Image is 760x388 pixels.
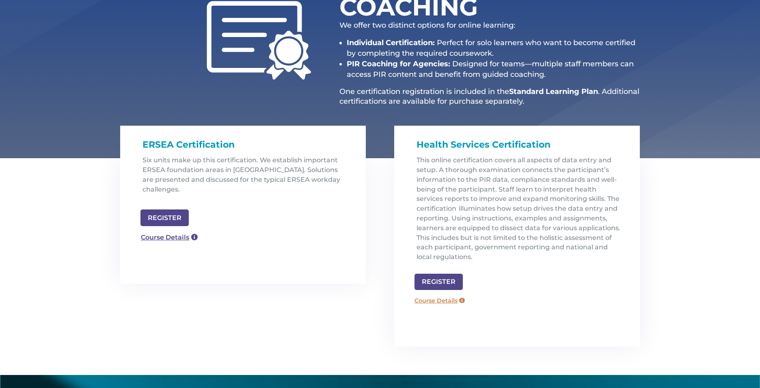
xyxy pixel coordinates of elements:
strong: Standard Learning Plan [509,87,598,96]
li: Perfect for solo learners who want to become certified by completing the required coursework. [347,37,640,59]
a: Course Details [136,230,202,245]
a: REGISTER [415,274,463,290]
span: ERSEA Certification [142,139,235,150]
span: Health Services Certification [417,139,551,150]
span: One certification registration is included in the [339,87,509,96]
iframe: Chat Widget [627,300,760,388]
a: Course Details [410,294,469,307]
span: This online certification covers all aspects of data entry and setup. A thorough examination conn... [417,156,620,261]
li: Designed for teams—multiple staff members can access PIR content and benefit from guided coaching. [347,59,640,80]
a: REGISTER [140,209,189,226]
strong: PIR Coaching for Agencies: [347,59,450,68]
p: Six units make up this certification. We establish important ERSEA foundation areas in [GEOGRAPHI... [142,155,350,201]
span: . Additional certifications are available for purchase separately. [339,87,639,105]
strong: Individual Certification: [347,38,435,47]
span: We offer two distinct options for online learning: [339,21,515,30]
